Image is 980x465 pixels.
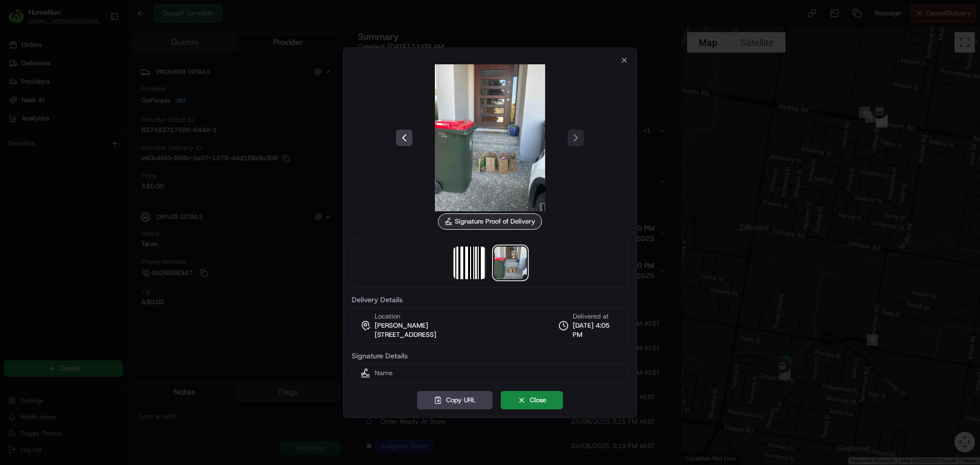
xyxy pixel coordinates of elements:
[438,213,542,230] div: Signature Proof of Delivery
[352,296,628,303] label: Delivery Details
[375,312,400,321] span: Location
[573,312,620,321] span: Delivered at
[501,391,563,409] button: Close
[375,369,393,378] span: Name
[417,391,493,409] button: Copy URL
[352,352,628,359] label: Signature Details
[453,247,486,279] img: barcode_scan_on_pickup image
[494,247,527,279] img: signature_proof_of_delivery image
[416,64,563,211] img: signature_proof_of_delivery image
[573,321,620,339] span: [DATE] 4:05 PM
[375,321,428,330] span: [PERSON_NAME]
[375,330,436,339] span: [STREET_ADDRESS]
